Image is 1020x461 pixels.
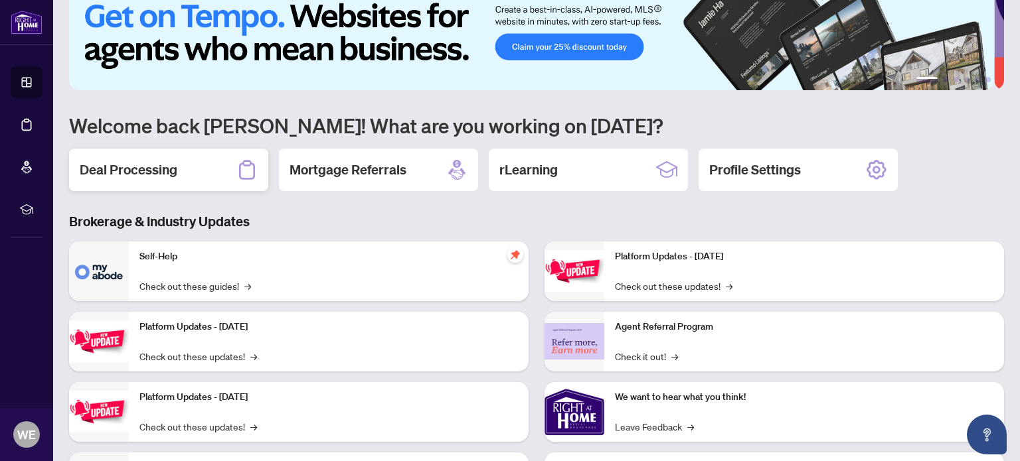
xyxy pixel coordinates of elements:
p: Platform Updates - [DATE] [615,249,993,264]
img: Self-Help [69,241,129,301]
a: Check out these updates!→ [139,349,257,363]
img: Platform Updates - July 21, 2025 [69,391,129,432]
img: logo [11,10,42,34]
h3: Brokerage & Industry Updates [69,212,1004,231]
span: → [250,419,257,434]
h2: rLearning [499,161,558,179]
a: Check out these updates!→ [139,419,257,434]
h1: Welcome back [PERSON_NAME]! What are you working on [DATE]? [69,113,1004,138]
img: Agent Referral Program [545,323,604,360]
h2: Profile Settings [709,161,801,179]
img: Platform Updates - September 16, 2025 [69,320,129,362]
h2: Deal Processing [80,161,177,179]
button: 6 [985,77,991,82]
button: 1 [916,77,938,82]
a: Check it out!→ [615,349,678,363]
span: pushpin [507,247,523,263]
span: → [726,279,732,293]
span: → [250,349,257,363]
button: 4 [964,77,970,82]
p: Self-Help [139,249,518,264]
p: Platform Updates - [DATE] [139,320,518,334]
a: Check out these guides!→ [139,279,251,293]
p: We want to hear what you think! [615,390,993,405]
button: 2 [943,77,948,82]
img: We want to hear what you think! [545,382,604,442]
a: Check out these updates!→ [615,279,732,293]
span: WE [17,425,36,444]
button: 3 [954,77,959,82]
button: 5 [975,77,980,82]
p: Agent Referral Program [615,320,993,334]
p: Platform Updates - [DATE] [139,390,518,405]
a: Leave Feedback→ [615,419,694,434]
span: → [671,349,678,363]
h2: Mortgage Referrals [290,161,406,179]
button: Open asap [967,415,1007,454]
span: → [244,279,251,293]
img: Platform Updates - June 23, 2025 [545,250,604,292]
span: → [687,419,694,434]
